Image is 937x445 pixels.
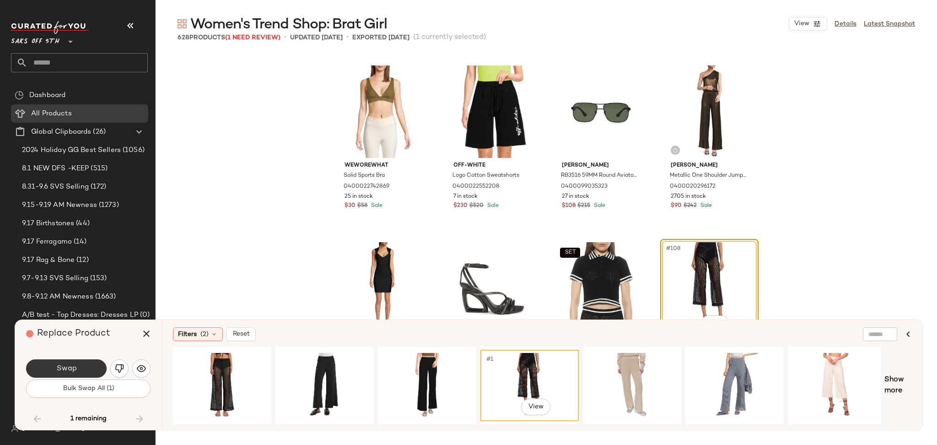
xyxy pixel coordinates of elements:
[26,359,107,378] button: Swap
[72,237,87,247] span: (14)
[31,109,72,119] span: All Products
[11,31,59,48] span: Saks OFF 5TH
[663,242,755,335] img: 0400022480118_BLACK
[565,250,576,256] span: SET
[864,19,915,29] a: Latest Snapshot
[791,353,883,418] img: 0400020984040
[561,172,638,180] span: RB3516 59MM Round Aviator Sunglasses
[789,17,827,31] button: View
[485,203,499,209] span: Sale
[345,202,355,210] span: $30
[26,380,151,398] button: Bulk Swap All (1)
[835,19,856,29] a: Details
[56,364,76,373] span: Swap
[284,32,286,43] span: •
[521,399,550,415] button: View
[89,163,108,174] span: (515)
[344,183,389,191] span: 0400022742869
[178,330,197,339] span: Filters
[22,200,97,211] span: 9.15-9.19 AM Newness
[562,162,639,170] span: [PERSON_NAME]
[469,202,484,210] span: $520
[138,310,150,320] span: (0)
[337,242,429,335] img: 0400019427488_BLACK
[357,202,367,210] span: $58
[369,203,382,209] span: Sale
[560,248,580,258] button: SET
[178,34,189,41] span: 628
[352,33,409,43] p: Exported [DATE]
[345,162,422,170] span: WeWoreWhat
[97,200,119,211] span: (1273)
[22,237,72,247] span: 9.17 Ferragamo
[22,255,75,266] span: 9.17 Rag & Bone
[446,65,538,158] img: 0400022552208_BLACK
[290,33,343,43] p: updated [DATE]
[89,182,107,192] span: (172)
[225,34,280,41] span: (1 Need Review)
[700,315,730,332] button: View
[178,33,280,43] div: Products
[699,203,712,209] span: Sale
[178,19,187,28] img: svg%3e
[577,202,590,210] span: $215
[794,20,809,27] span: View
[562,193,589,201] span: 27 in stock
[671,202,682,210] span: $90
[670,183,716,191] span: 0400020296172
[561,183,608,191] span: 0400099035323
[684,202,697,210] span: $242
[190,16,387,34] span: Women's Trend Shop: Brat Girl
[381,353,473,418] img: 0400022270746
[345,193,373,201] span: 25 in stock
[22,182,89,192] span: 8.31-9.6 SVS Selling
[22,218,74,229] span: 9.17 Birthstones
[70,415,107,423] span: 1 remaining
[74,218,90,229] span: (44)
[346,32,349,43] span: •
[671,162,748,170] span: [PERSON_NAME]
[22,310,138,320] span: A/B test - Top Dresses: Dresses LP
[671,193,706,201] span: 2705 in stock
[453,193,478,201] span: 7 in stock
[592,203,605,209] span: Sale
[453,202,468,210] span: $230
[29,90,65,101] span: Dashboard
[226,327,256,341] button: Reset
[452,172,519,180] span: Logo Cotton Sweatshorts
[453,162,531,170] span: Off-White
[11,21,89,34] img: cfy_white_logo.C9jOOHJF.svg
[484,353,576,418] img: 0400022480118_BLACK
[121,145,145,156] span: (1056)
[555,242,646,335] img: 0400022779627_BLACK
[62,385,114,392] span: Bulk Swap All (1)
[452,183,500,191] span: 0400022552208
[115,364,124,373] img: svg%3e
[344,172,385,180] span: Solid Sports Bra
[137,364,146,373] img: svg%3e
[673,147,678,153] img: svg%3e
[446,242,538,335] img: 0400022619695_BLACK
[586,353,678,418] img: 0400022274099_CHINOKHAKI
[91,127,106,137] span: (26)
[279,353,371,418] img: 0400022639352_BLACK
[37,329,110,338] span: Replace Product
[884,374,912,396] span: Show more
[22,273,88,284] span: 9.7-9.13 SVS Selling
[555,65,646,158] img: 0400099035323
[689,353,781,418] img: 0400022543316_STORM
[75,255,89,266] span: (12)
[200,330,209,339] span: (2)
[15,91,24,100] img: svg%3e
[562,202,576,210] span: $108
[22,292,93,302] span: 9.8-9.12 AM Newness
[663,65,755,158] img: 0400020296172_BRONZE
[665,244,682,253] span: #108
[11,425,18,432] img: svg%3e
[88,273,107,284] span: (153)
[337,65,429,158] img: 0400022742869_KANGAROOBROWN
[232,331,250,338] span: Reset
[528,403,543,411] span: View
[93,292,116,302] span: (1663)
[22,163,89,174] span: 8.1 NEW DFS -KEEP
